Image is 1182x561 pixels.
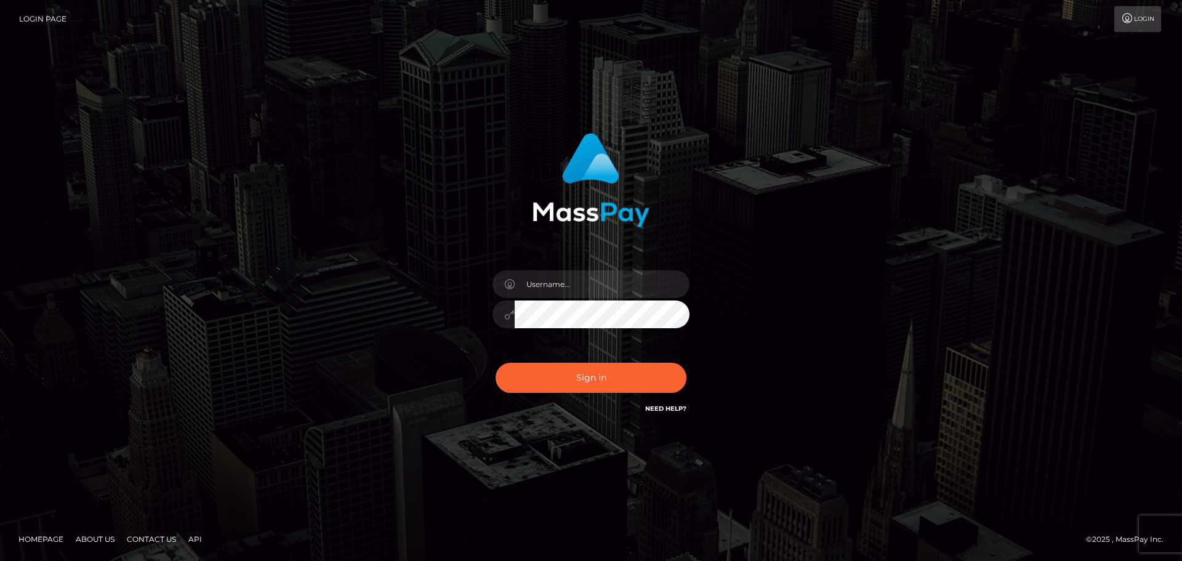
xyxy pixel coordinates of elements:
input: Username... [515,270,689,298]
a: Login Page [19,6,66,32]
a: API [183,530,207,549]
a: Contact Us [122,530,181,549]
a: Login [1114,6,1161,32]
a: Need Help? [645,405,686,413]
a: Homepage [14,530,68,549]
div: © 2025 , MassPay Inc. [1086,533,1173,546]
a: About Us [71,530,119,549]
img: MassPay Login [533,133,649,227]
button: Sign in [496,363,686,393]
